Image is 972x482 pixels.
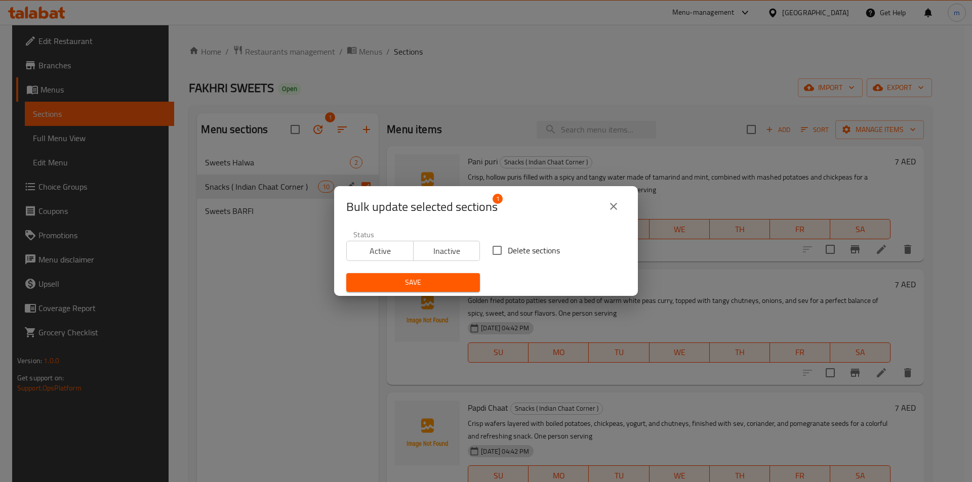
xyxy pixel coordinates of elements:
[418,244,476,258] span: Inactive
[508,244,560,256] span: Delete sections
[601,194,626,218] button: close
[413,241,480,261] button: Inactive
[346,273,480,292] button: Save
[346,241,414,261] button: Active
[493,194,503,204] span: 1
[354,276,472,289] span: Save
[351,244,410,258] span: Active
[346,199,498,215] span: Selected section count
